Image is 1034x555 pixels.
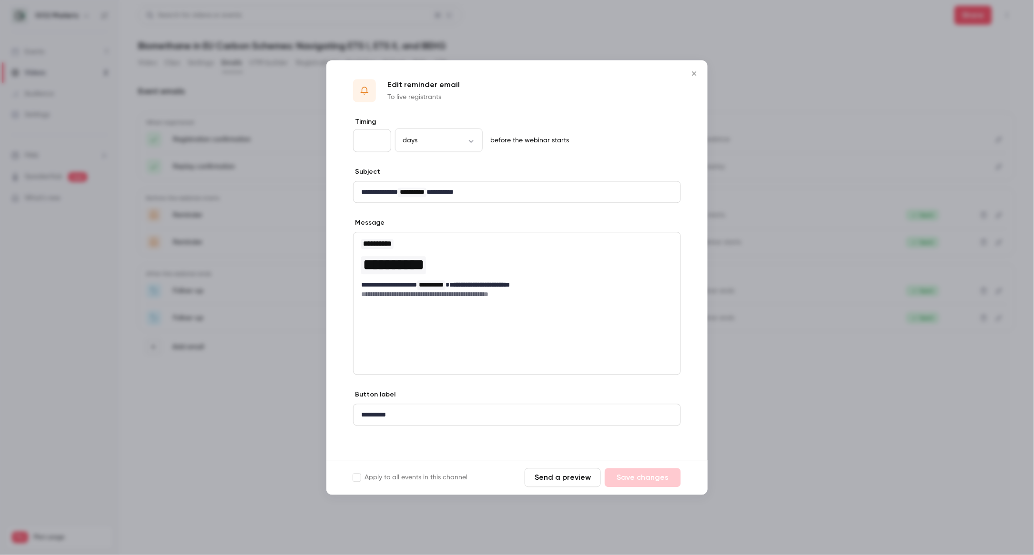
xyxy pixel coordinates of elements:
[353,218,385,228] label: Message
[353,168,380,177] label: Subject
[354,182,680,203] div: editor
[354,405,680,426] div: editor
[395,136,483,145] div: days
[525,468,601,487] button: Send a preview
[353,118,681,127] label: Timing
[353,390,395,400] label: Button label
[354,233,680,305] div: editor
[387,93,460,102] p: To live registrants
[487,136,569,146] p: before the webinar starts
[387,79,460,91] p: Edit reminder email
[353,473,467,483] label: Apply to all events in this channel
[685,64,704,83] button: Close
